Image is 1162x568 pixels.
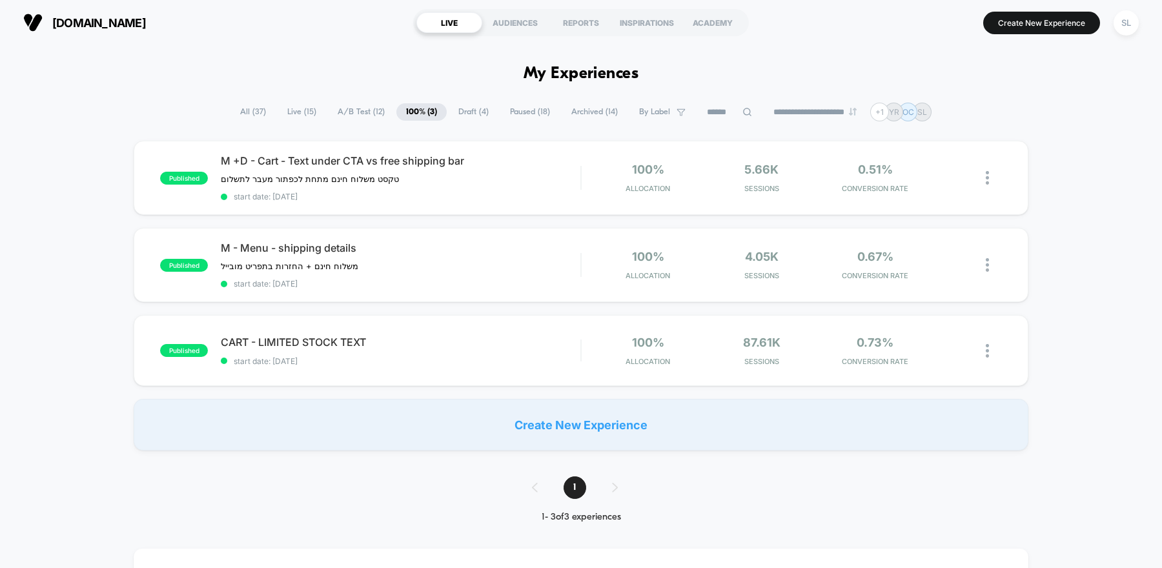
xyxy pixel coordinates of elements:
span: 0.51% [858,163,893,176]
span: CONVERSION RATE [822,184,929,193]
span: M - Menu - shipping details [221,241,580,254]
span: start date: [DATE] [221,356,580,366]
span: Allocation [626,184,670,193]
img: end [849,108,857,116]
button: Create New Experience [983,12,1100,34]
span: By Label [639,107,670,117]
div: + 1 [870,103,889,121]
span: Live ( 15 ) [278,103,326,121]
span: All ( 37 ) [230,103,276,121]
span: 100% [632,250,664,263]
span: 100% ( 3 ) [396,103,447,121]
img: close [986,258,989,272]
span: 0.73% [857,336,893,349]
button: SL [1110,10,1143,36]
span: Paused ( 18 ) [500,103,560,121]
span: start date: [DATE] [221,192,580,201]
span: CONVERSION RATE [822,357,929,366]
span: Allocation [626,357,670,366]
p: YR [889,107,899,117]
span: CONVERSION RATE [822,271,929,280]
span: 4.05k [745,250,779,263]
img: Visually logo [23,13,43,32]
span: Sessions [708,357,815,366]
div: Create New Experience [134,399,1028,451]
span: משלוח חינם + החזרות בתפריט מובייל [221,261,358,271]
span: 87.61k [743,336,780,349]
div: INSPIRATIONS [614,12,680,33]
span: published [160,172,208,185]
span: [DOMAIN_NAME] [52,16,146,30]
span: published [160,259,208,272]
span: 1 [564,476,586,499]
div: AUDIENCES [482,12,548,33]
img: close [986,344,989,358]
span: Allocation [626,271,670,280]
span: 5.66k [744,163,779,176]
p: SL [917,107,927,117]
div: REPORTS [548,12,614,33]
span: 100% [632,336,664,349]
img: close [986,171,989,185]
span: CART - LIMITED STOCK TEXT [221,336,580,349]
div: SL [1114,10,1139,35]
p: OC [902,107,914,117]
div: ACADEMY [680,12,746,33]
span: Sessions [708,271,815,280]
h1: My Experiences [524,65,639,83]
span: start date: [DATE] [221,279,580,289]
span: M +D - Cart - Text under CTA vs free shipping bar [221,154,580,167]
div: 1 - 3 of 3 experiences [519,512,644,523]
span: טקסט משלוח חינם מתחת לכפתור מעבר לתשלום [221,174,399,184]
span: 0.67% [857,250,893,263]
span: Sessions [708,184,815,193]
span: Archived ( 14 ) [562,103,627,121]
div: LIVE [416,12,482,33]
span: 100% [632,163,664,176]
span: published [160,344,208,357]
button: [DOMAIN_NAME] [19,12,150,33]
span: A/B Test ( 12 ) [328,103,394,121]
span: Draft ( 4 ) [449,103,498,121]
